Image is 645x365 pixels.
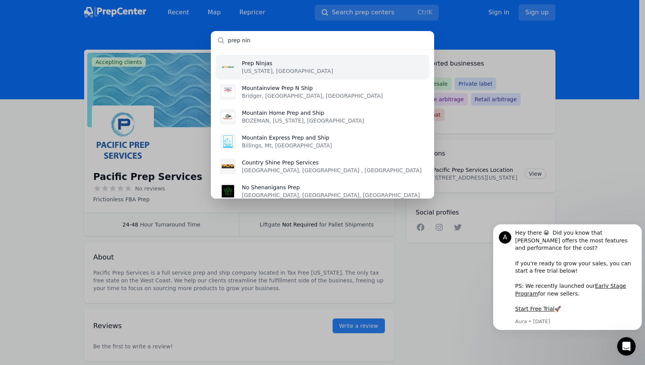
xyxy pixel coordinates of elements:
[222,86,234,98] img: Mountainview Prep N Ship
[617,337,636,356] iframe: Intercom live chat
[242,166,422,174] p: [GEOGRAPHIC_DATA], [GEOGRAPHIC_DATA] , [GEOGRAPHIC_DATA]
[211,31,434,50] input: Search prep centers...
[242,92,383,100] p: Bridger, [GEOGRAPHIC_DATA], [GEOGRAPHIC_DATA]
[242,134,332,142] p: Mountain Express Prep and Ship
[222,61,234,73] img: Prep Ninjas
[222,160,234,173] img: Country Shine Prep Services
[242,84,383,92] p: Mountainview Prep N Ship
[222,185,234,197] img: No Shenanigans Prep
[242,117,364,125] p: BOZEMAN, [US_STATE], [GEOGRAPHIC_DATA]
[242,67,333,75] p: [US_STATE], [GEOGRAPHIC_DATA]
[242,59,333,67] p: Prep Ninjas
[242,159,422,166] p: Country Shine Prep Services
[242,142,332,149] p: Billings, Mt, [GEOGRAPHIC_DATA]
[242,183,420,191] p: No Shenanigans Prep
[242,109,364,117] p: Mountain Home Prep and Ship
[222,135,234,148] img: Mountain Express Prep and Ship
[222,111,234,123] img: Mountain Home Prep and Ship
[490,221,645,344] iframe: Intercom notifications message
[242,191,420,199] p: [GEOGRAPHIC_DATA], [GEOGRAPHIC_DATA], [GEOGRAPHIC_DATA]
